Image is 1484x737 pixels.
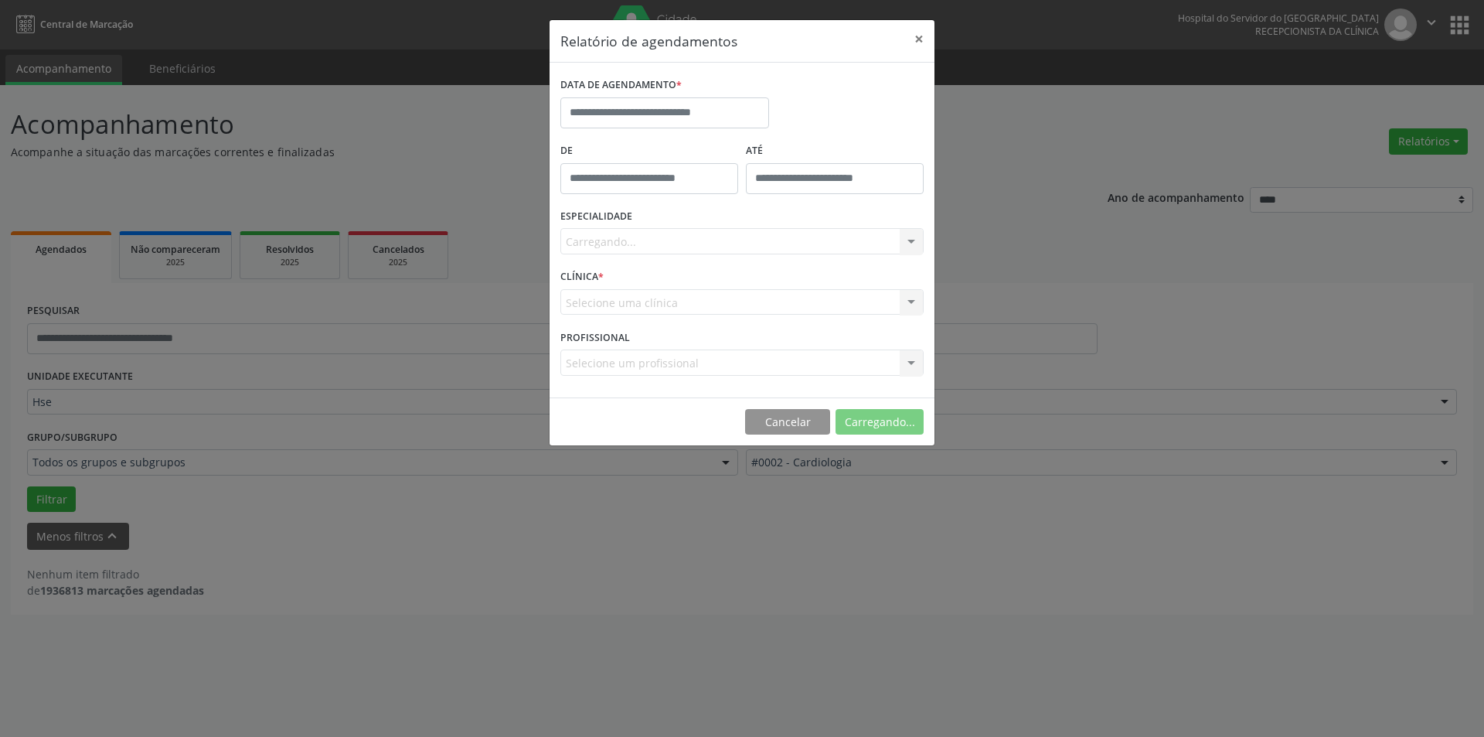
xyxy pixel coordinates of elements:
[560,73,682,97] label: DATA DE AGENDAMENTO
[836,409,924,435] button: Carregando...
[746,139,924,163] label: ATÉ
[560,205,632,229] label: ESPECIALIDADE
[560,265,604,289] label: CLÍNICA
[560,326,630,350] label: PROFISSIONAL
[560,139,738,163] label: De
[745,409,830,435] button: Cancelar
[904,20,934,58] button: Close
[560,31,737,51] h5: Relatório de agendamentos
